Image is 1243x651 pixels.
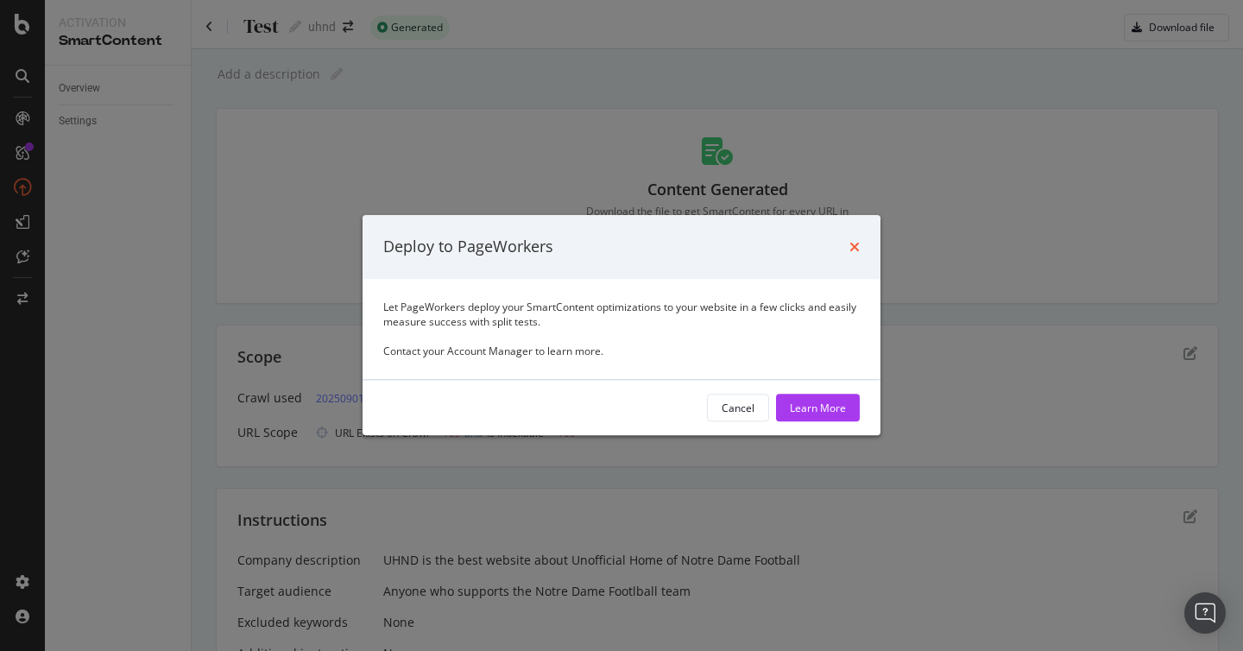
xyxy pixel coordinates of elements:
[383,300,860,359] div: Let PageWorkers deploy your SmartContent optimizations to your website in a few clicks and easily...
[790,401,846,415] div: Learn More
[849,236,860,258] div: times
[1184,592,1226,634] div: Open Intercom Messenger
[383,236,553,258] div: Deploy to PageWorkers
[776,395,860,422] button: Learn More
[707,395,769,422] button: Cancel
[722,401,754,415] div: Cancel
[363,215,880,435] div: modal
